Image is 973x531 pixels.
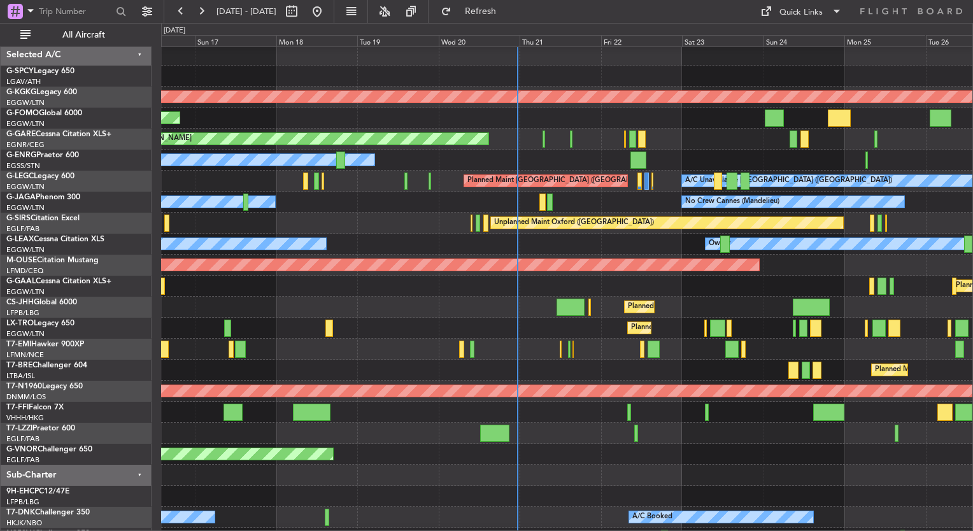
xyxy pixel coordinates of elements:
[6,236,34,243] span: G-LEAX
[6,245,45,255] a: EGGW/LTN
[6,203,45,213] a: EGGW/LTN
[628,297,828,316] div: Planned Maint [GEOGRAPHIC_DATA] ([GEOGRAPHIC_DATA])
[6,383,83,390] a: T7-N1960Legacy 650
[6,257,99,264] a: M-OUSECitation Mustang
[276,35,357,46] div: Mon 18
[6,194,36,201] span: G-JAGA
[14,25,138,45] button: All Aircraft
[6,173,34,180] span: G-LEGC
[6,362,87,369] a: T7-BREChallenger 604
[6,119,45,129] a: EGGW/LTN
[6,488,69,495] a: 9H-EHCPC12/47E
[6,194,80,201] a: G-JAGAPhenom 300
[195,35,276,46] div: Sun 17
[6,152,36,159] span: G-ENRG
[6,341,31,348] span: T7-EMI
[33,31,134,39] span: All Aircraft
[6,455,39,465] a: EGLF/FAB
[6,371,35,381] a: LTBA/ISL
[6,88,77,96] a: G-KGKGLegacy 600
[6,173,75,180] a: G-LEGCLegacy 600
[779,6,823,19] div: Quick Links
[6,425,75,432] a: T7-LZZIPraetor 600
[601,35,682,46] div: Fri 22
[6,362,32,369] span: T7-BRE
[357,35,438,46] div: Tue 19
[6,278,111,285] a: G-GAALCessna Citation XLS+
[6,278,36,285] span: G-GAAL
[6,257,37,264] span: M-OUSE
[844,35,925,46] div: Mon 25
[763,35,844,46] div: Sun 24
[6,404,29,411] span: T7-FFI
[6,308,39,318] a: LFPB/LBG
[164,25,185,36] div: [DATE]
[6,341,84,348] a: T7-EMIHawker 900XP
[6,350,44,360] a: LFMN/NCE
[6,425,32,432] span: T7-LZZI
[6,329,45,339] a: EGGW/LTN
[6,98,45,108] a: EGGW/LTN
[709,234,730,253] div: Owner
[6,182,45,192] a: EGGW/LTN
[6,497,39,507] a: LFPB/LBG
[632,507,672,527] div: A/C Booked
[6,88,36,96] span: G-KGKG
[39,2,112,21] input: Trip Number
[685,171,892,190] div: A/C Unavailable [GEOGRAPHIC_DATA] ([GEOGRAPHIC_DATA])
[6,299,34,306] span: CS-JHH
[685,192,779,211] div: No Crew Cannes (Mandelieu)
[6,446,92,453] a: G-VNORChallenger 650
[6,236,104,243] a: G-LEAXCessna Citation XLS
[6,110,82,117] a: G-FOMOGlobal 6000
[6,320,34,327] span: LX-TRO
[682,35,763,46] div: Sat 23
[6,224,39,234] a: EGLF/FAB
[6,110,39,117] span: G-FOMO
[6,392,46,402] a: DNMM/LOS
[467,171,668,190] div: Planned Maint [GEOGRAPHIC_DATA] ([GEOGRAPHIC_DATA])
[520,35,600,46] div: Thu 21
[6,518,42,528] a: HKJK/NBO
[6,266,43,276] a: LFMD/CEQ
[6,215,80,222] a: G-SIRSCitation Excel
[6,287,45,297] a: EGGW/LTN
[6,67,75,75] a: G-SPCYLegacy 650
[754,1,848,22] button: Quick Links
[6,152,79,159] a: G-ENRGPraetor 600
[6,140,45,150] a: EGNR/CEG
[6,488,34,495] span: 9H-EHC
[6,161,40,171] a: EGSS/STN
[631,318,832,337] div: Planned Maint [GEOGRAPHIC_DATA] ([GEOGRAPHIC_DATA])
[6,320,75,327] a: LX-TROLegacy 650
[6,404,64,411] a: T7-FFIFalcon 7X
[494,213,654,232] div: Unplanned Maint Oxford ([GEOGRAPHIC_DATA])
[6,67,34,75] span: G-SPCY
[6,131,111,138] a: G-GARECessna Citation XLS+
[435,1,511,22] button: Refresh
[6,434,39,444] a: EGLF/FAB
[6,383,42,390] span: T7-N1960
[6,215,31,222] span: G-SIRS
[454,7,508,16] span: Refresh
[6,299,77,306] a: CS-JHHGlobal 6000
[6,77,41,87] a: LGAV/ATH
[6,509,90,516] a: T7-DNKChallenger 350
[6,446,38,453] span: G-VNOR
[6,413,44,423] a: VHHH/HKG
[6,131,36,138] span: G-GARE
[6,509,35,516] span: T7-DNK
[439,35,520,46] div: Wed 20
[217,6,276,17] span: [DATE] - [DATE]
